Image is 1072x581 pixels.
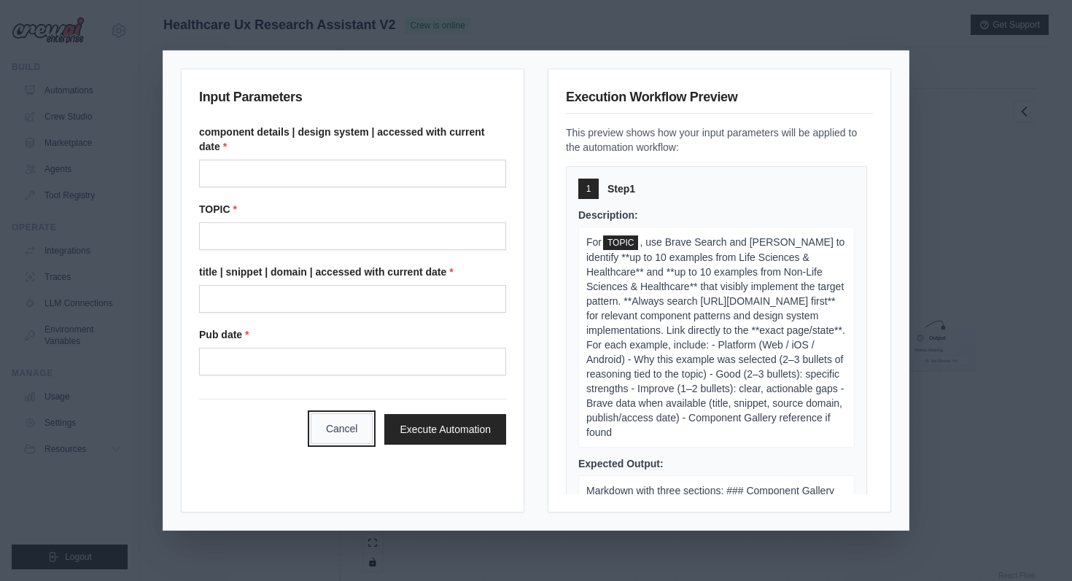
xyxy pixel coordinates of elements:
label: TOPIC [199,202,506,217]
label: title | snippet | domain | accessed with current date [199,265,506,279]
h3: Execution Workflow Preview [566,87,873,114]
button: Execute Automation [384,414,506,445]
span: 1 [586,183,591,195]
span: Step 1 [607,182,635,196]
span: Expected Output: [578,458,664,469]
label: component details | design system | accessed with current date [199,125,506,154]
span: Description: [578,209,638,221]
span: Markdown with three sections: ### Component Gallery Examples (if available) - Component Name — De... [586,485,834,540]
button: Cancel [311,413,373,444]
h3: Input Parameters [199,87,506,113]
p: This preview shows how your input parameters will be applied to the automation workflow: [566,125,873,155]
label: Pub date [199,327,506,342]
span: TOPIC [603,235,638,250]
span: , use Brave Search and [PERSON_NAME] to identify **up to 10 examples from Life Sciences & Healthc... [586,236,845,438]
span: For [586,236,602,248]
